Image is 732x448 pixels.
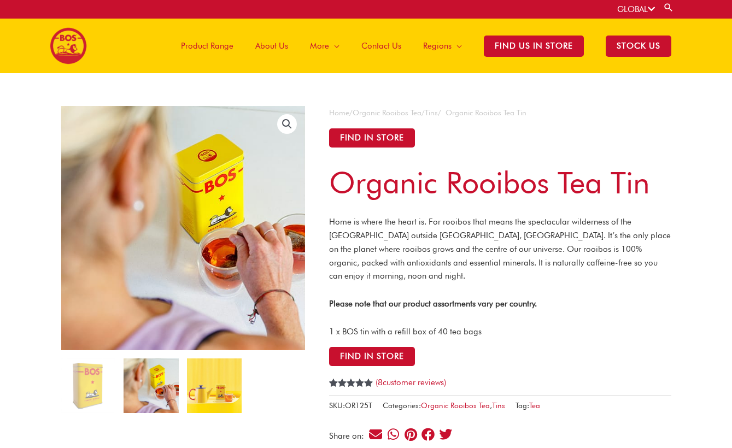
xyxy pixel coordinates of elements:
a: Product Range [170,19,244,73]
span: STOCK US [606,36,671,57]
strong: Please note that our product assortments vary per country. [329,299,537,309]
button: Find in Store [329,128,415,148]
p: 1 x BOS tin with a refill box of 40 tea bags [329,325,671,339]
div: Share on whatsapp [386,427,401,441]
a: Home [329,108,349,117]
a: Contact Us [350,19,412,73]
a: View full-screen image gallery [277,114,297,134]
a: Find Us in Store [473,19,595,73]
a: STOCK US [595,19,682,73]
a: Organic Rooibos Tea [353,108,421,117]
a: About Us [244,19,299,73]
h1: Organic Rooibos Tea Tin [329,164,671,201]
span: 8 [378,378,383,387]
a: Tins [492,401,505,410]
span: Rated out of 5 based on customer ratings [329,379,372,432]
img: BOS_tea-bag-tin-copy-1 [61,358,115,413]
span: Contact Us [361,30,401,62]
span: SKU: [329,399,372,412]
a: Tins [425,108,438,117]
a: Search button [663,2,674,13]
div: Share on: [329,432,368,440]
a: GLOBAL [617,4,655,14]
img: hot-tea-2-copy [187,358,242,413]
a: More [299,19,350,73]
span: Regions [423,30,452,62]
button: Find in Store [329,347,415,366]
span: Find Us in Store [484,36,584,57]
div: Share on facebook [421,427,436,441]
div: Share on email [368,427,383,441]
span: Tag: [516,399,540,412]
div: Share on pinterest [403,427,418,441]
span: More [310,30,329,62]
span: 8 [329,379,333,399]
span: OR125T [345,401,372,410]
div: Share on twitter [438,427,453,441]
a: Tea [529,401,540,410]
img: hot-tea-1 [124,358,178,413]
nav: Breadcrumb [329,106,671,120]
a: (8customer reviews) [376,378,446,387]
span: About Us [255,30,288,62]
a: Organic Rooibos Tea [421,401,490,410]
p: Home is where the heart is. For rooibos that means the spectacular wilderness of the [GEOGRAPHIC_... [329,215,671,283]
nav: Site Navigation [162,19,682,73]
img: BOS logo finals-200px [50,27,87,64]
span: Categories: , [383,399,505,412]
span: Product Range [181,30,233,62]
a: Regions [412,19,473,73]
